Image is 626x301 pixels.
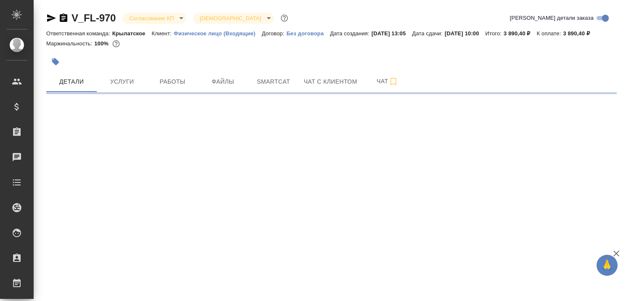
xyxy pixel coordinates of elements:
button: Согласование КП [127,15,176,22]
svg: Подписаться [388,77,398,87]
div: Согласование КП [122,13,186,24]
span: 🙏 [600,256,614,274]
button: Добавить тэг [46,53,65,71]
button: Скопировать ссылку [58,13,69,23]
span: Файлы [203,77,243,87]
p: Дата создания: [330,30,371,37]
p: Договор: [262,30,286,37]
button: 0.00 RUB; [111,38,122,49]
a: V_FL-970 [72,12,116,24]
span: [PERSON_NAME] детали заказа [510,14,594,22]
div: Согласование КП [193,13,273,24]
button: [DEMOGRAPHIC_DATA] [197,15,263,22]
p: Крылатское [112,30,152,37]
p: Маржинальность: [46,40,94,47]
p: 3 890,40 ₽ [504,30,537,37]
button: Доп статусы указывают на важность/срочность заказа [279,13,290,24]
p: Физическое лицо (Входящие) [174,30,262,37]
button: Скопировать ссылку для ЯМессенджера [46,13,56,23]
p: [DATE] 10:00 [445,30,485,37]
span: Работы [152,77,193,87]
a: Физическое лицо (Входящие) [174,29,262,37]
span: Чат с клиентом [304,77,357,87]
span: Smartcat [253,77,294,87]
span: Детали [51,77,92,87]
p: Ответственная команда: [46,30,112,37]
p: Клиент: [151,30,173,37]
a: Без договора [286,29,330,37]
button: 🙏 [597,255,618,276]
span: Услуги [102,77,142,87]
p: 100% [94,40,111,47]
span: Чат [367,76,408,87]
p: Итого: [485,30,504,37]
p: [DATE] 13:05 [371,30,412,37]
p: Дата сдачи: [412,30,445,37]
p: 3 890,40 ₽ [563,30,596,37]
p: К оплате: [537,30,563,37]
p: Без договора [286,30,330,37]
